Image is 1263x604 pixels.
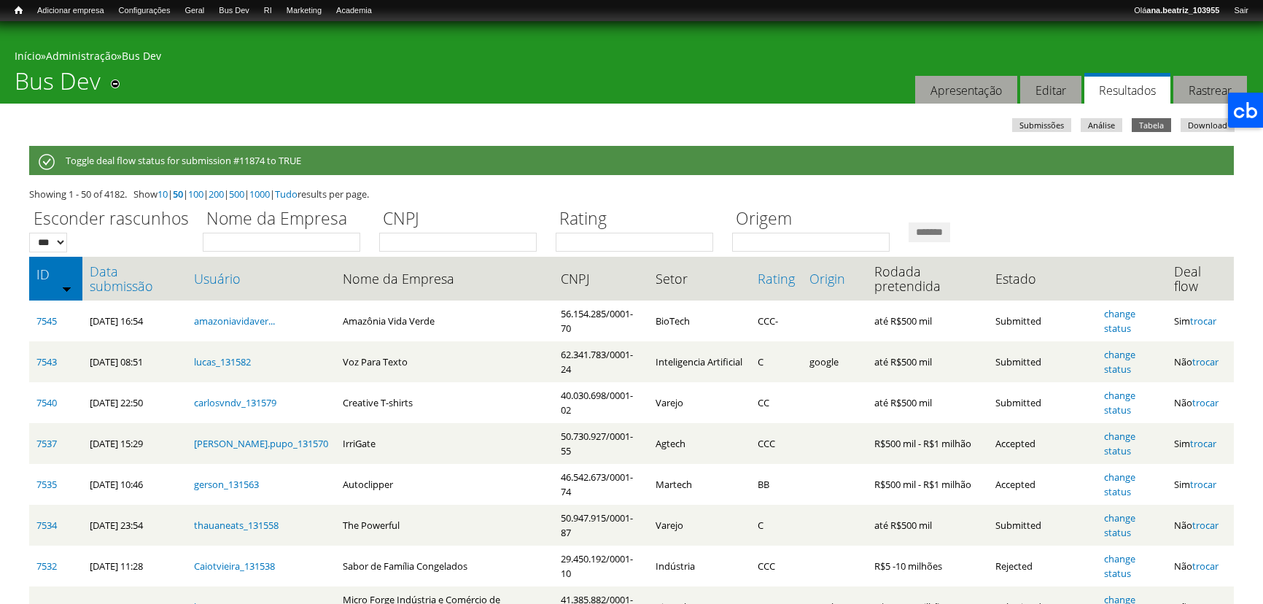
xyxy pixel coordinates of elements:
a: change status [1104,471,1135,498]
td: até R$500 mil [867,341,989,382]
td: IrriGate [335,423,553,464]
a: 50 [173,187,183,201]
td: até R$500 mil [867,505,989,546]
a: Rastrear [1173,76,1247,104]
label: Rating [556,206,723,233]
a: Academia [329,4,379,18]
label: Origem [732,206,899,233]
a: thauaneats_131558 [194,519,279,532]
a: Bus Dev [122,49,161,63]
a: RI [257,4,279,18]
th: Setor [648,257,750,301]
td: 46.542.673/0001-74 [553,464,648,505]
a: Adicionar empresa [30,4,112,18]
td: Submitted [988,301,1097,341]
a: trocar [1192,519,1219,532]
td: R$500 mil - R$1 milhão [867,423,989,464]
a: Início [15,49,41,63]
a: trocar [1192,396,1219,409]
td: Sim [1167,423,1234,464]
span: Início [15,5,23,15]
td: Submitted [988,382,1097,423]
a: Download [1181,118,1235,132]
a: Análise [1081,118,1122,132]
a: amazoniavidaver... [194,314,275,328]
td: até R$500 mil [867,301,989,341]
a: Apresentação [915,76,1017,104]
th: Estado [988,257,1097,301]
td: Não [1167,341,1234,382]
td: Sabor de Família Congelados [335,546,553,586]
td: 50.947.915/0001-87 [553,505,648,546]
th: CNPJ [553,257,648,301]
a: ID [36,267,75,282]
td: Inteligencia Artificial [648,341,750,382]
td: Accepted [988,423,1097,464]
a: 7534 [36,519,57,532]
a: trocar [1190,478,1216,491]
td: [DATE] 08:51 [82,341,186,382]
td: 29.450.192/0001-10 [553,546,648,586]
a: Configurações [112,4,178,18]
div: Toggle deal flow status for submission #11874 to TRUE [29,146,1234,175]
a: 7537 [36,437,57,450]
td: [DATE] 11:28 [82,546,186,586]
td: Voz Para Texto [335,341,553,382]
a: trocar [1192,355,1219,368]
a: carlosvndv_131579 [194,396,276,409]
td: [DATE] 23:54 [82,505,186,546]
div: Showing 1 - 50 of 4182. Show | | | | | | results per page. [29,187,1234,201]
label: Esconder rascunhos [29,206,193,233]
td: Rejected [988,546,1097,586]
a: change status [1104,348,1135,376]
a: Origin [809,271,860,286]
a: change status [1104,389,1135,417]
td: CCC [750,423,802,464]
th: Deal flow [1167,257,1234,301]
label: Nome da Empresa [203,206,370,233]
a: 200 [209,187,224,201]
td: Varejo [648,505,750,546]
a: Data submissão [90,264,179,293]
h1: Bus Dev [15,67,101,104]
td: google [802,341,867,382]
td: Accepted [988,464,1097,505]
td: [DATE] 22:50 [82,382,186,423]
label: CNPJ [379,206,546,233]
td: CCC [750,546,802,586]
a: Submissões [1012,118,1071,132]
th: Nome da Empresa [335,257,553,301]
a: trocar [1192,560,1219,573]
div: » » [15,49,1248,67]
a: 500 [229,187,244,201]
td: [DATE] 16:54 [82,301,186,341]
a: 10 [158,187,168,201]
a: 7545 [36,314,57,328]
a: lucas_131582 [194,355,251,368]
strong: ana.beatriz_103955 [1146,6,1219,15]
a: change status [1104,552,1135,580]
td: Submitted [988,341,1097,382]
td: Creative T-shirts [335,382,553,423]
th: Rodada pretendida [867,257,989,301]
td: Sim [1167,464,1234,505]
a: Caiotvieira_131538 [194,560,275,573]
a: 1000 [249,187,270,201]
a: 7543 [36,355,57,368]
td: Não [1167,505,1234,546]
td: 40.030.698/0001-02 [553,382,648,423]
td: [DATE] 10:46 [82,464,186,505]
td: C [750,341,802,382]
a: Tabela [1132,118,1171,132]
td: 62.341.783/0001-24 [553,341,648,382]
td: Amazônia Vida Verde [335,301,553,341]
a: trocar [1190,437,1216,450]
td: The Powerful [335,505,553,546]
a: 100 [188,187,203,201]
a: trocar [1190,314,1216,328]
a: Marketing [279,4,329,18]
td: Não [1167,382,1234,423]
a: Geral [177,4,211,18]
td: até R$500 mil [867,382,989,423]
a: change status [1104,511,1135,539]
